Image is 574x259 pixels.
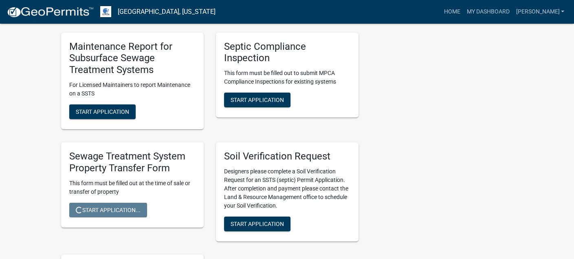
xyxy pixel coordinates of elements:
[76,108,129,115] span: Start Application
[69,104,136,119] button: Start Application
[224,151,350,162] h5: Soil Verification Request
[224,41,350,64] h5: Septic Compliance Inspection
[231,97,284,103] span: Start Application
[224,69,350,86] p: This form must be filled out to submit MPCA Compliance Inspections for existing systems
[69,41,196,76] h5: Maintenance Report for Subsurface Sewage Treatment Systems
[463,4,512,20] a: My Dashboard
[224,167,350,210] p: Designers please complete a Soil Verification Request for an SSTS (septic) Permit Application. Af...
[118,5,216,19] a: [GEOGRAPHIC_DATA], [US_STATE]
[440,4,463,20] a: Home
[69,203,147,217] button: Start Application...
[224,93,290,107] button: Start Application
[224,217,290,231] button: Start Application
[69,81,196,98] p: For Licensed Maintainers to report Maintenance on a SSTS
[100,6,111,17] img: Otter Tail County, Minnesota
[231,220,284,227] span: Start Application
[76,206,141,213] span: Start Application...
[69,179,196,196] p: This form must be filled out at the time of sale or transfer of property
[512,4,567,20] a: [PERSON_NAME]
[69,151,196,174] h5: Sewage Treatment System Property Transfer Form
